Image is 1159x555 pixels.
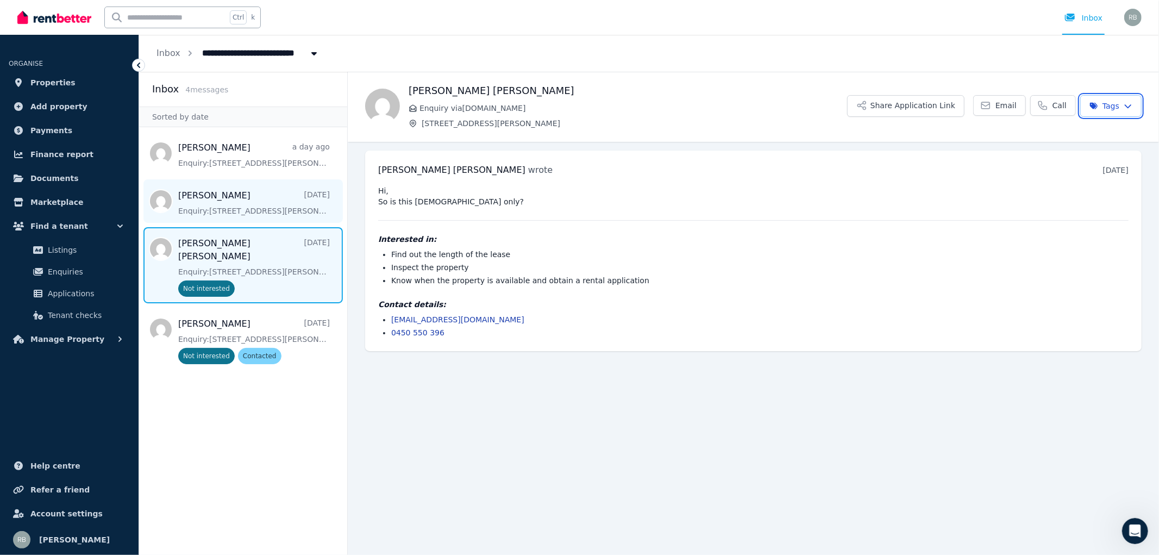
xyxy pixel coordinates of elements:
[378,185,1129,207] pre: Hi, So is this [DEMOGRAPHIC_DATA] only?
[9,215,130,237] button: Find a tenant
[251,13,255,22] span: k
[9,144,130,165] a: Finance report
[995,100,1017,111] span: Email
[378,165,525,175] span: [PERSON_NAME] [PERSON_NAME]
[9,63,209,164] div: The RentBetter Team says…
[58,261,204,283] button: I'm a landlord looking for a tenant
[185,85,228,94] span: 4 message s
[1103,166,1129,174] time: [DATE]
[139,107,347,127] div: Sorted by date
[178,317,330,364] a: [PERSON_NAME][DATE]Enquiry:[STREET_ADDRESS][PERSON_NAME].Not interestedContacted
[1124,9,1142,26] img: Ravi Beniwal
[391,275,1129,286] li: Know when the property is available and obtain a rental application
[30,196,83,209] span: Marketplace
[48,265,121,278] span: Enquiries
[1080,95,1142,117] button: Tags
[9,72,130,93] a: Properties
[9,455,130,477] a: Help centre
[152,82,179,97] h2: Inbox
[9,503,130,525] a: Account settings
[53,14,135,24] p: The team can also help
[139,127,347,375] nav: Message list
[178,141,330,169] a: [PERSON_NAME]a day agoEnquiry:[STREET_ADDRESS][PERSON_NAME].
[30,148,93,161] span: Finance report
[48,244,121,257] span: Listings
[9,60,43,67] span: ORGANISE
[847,95,964,117] button: Share Application Link
[128,343,203,365] button: Something else
[9,479,130,501] a: Refer a friend
[53,5,143,14] h1: The RentBetter Team
[528,165,553,175] span: wrote
[17,9,91,26] img: RentBetter
[13,531,30,548] img: Ravi Beniwal
[17,85,170,117] div: On RentBetter, taking control and managing your property is easier than ever before.
[39,533,110,546] span: [PERSON_NAME]
[391,249,1129,260] li: Find out the length of the lease
[409,83,847,98] h1: [PERSON_NAME] [PERSON_NAME]
[422,118,847,129] span: [STREET_ADDRESS][PERSON_NAME]
[1064,13,1102,23] div: Inbox
[139,35,337,72] nav: Breadcrumb
[17,69,170,80] div: Hey there 👋 Welcome to RentBetter!
[30,220,88,233] span: Find a tenant
[391,328,444,337] a: 0450 550 396
[178,189,330,216] a: [PERSON_NAME][DATE]Enquiry:[STREET_ADDRESS][PERSON_NAME].
[17,123,170,132] b: What can we help you with [DATE]?
[1089,101,1119,111] span: Tags
[30,333,104,346] span: Manage Property
[9,63,178,140] div: Hey there 👋 Welcome to RentBetter!On RentBetter, taking control and managing your property is eas...
[191,4,210,24] div: Close
[9,328,130,350] button: Manage Property
[1030,95,1076,116] a: Call
[170,4,191,25] button: Home
[13,261,126,283] a: Enquiries
[9,96,130,117] a: Add property
[13,283,126,304] a: Applications
[48,287,121,300] span: Applications
[30,459,80,472] span: Help centre
[13,239,126,261] a: Listings
[32,289,203,310] button: I'm a landlord and already have a tenant
[17,142,117,148] div: The RentBetter Team • [DATE]
[141,316,203,338] button: I'm a tenant
[9,191,130,213] a: Marketplace
[1122,518,1148,544] iframe: Intercom live chat
[419,103,847,114] span: Enquiry via [DOMAIN_NAME]
[8,316,140,338] button: I'm looking to sell my property
[378,299,1129,310] h4: Contact details:
[378,234,1129,245] h4: Interested in:
[30,76,76,89] span: Properties
[30,483,90,496] span: Refer a friend
[391,262,1129,273] li: Inspect the property
[156,48,180,58] a: Inbox
[7,4,28,25] button: go back
[30,172,79,185] span: Documents
[973,95,1026,116] a: Email
[31,6,48,23] img: Profile image for The RentBetter Team
[9,167,130,189] a: Documents
[30,100,87,113] span: Add property
[13,304,126,326] a: Tenant checks
[48,309,121,322] span: Tenant checks
[230,10,247,24] span: Ctrl
[391,315,524,324] a: [EMAIL_ADDRESS][DOMAIN_NAME]
[178,237,330,297] a: [PERSON_NAME] [PERSON_NAME][DATE]Enquiry:[STREET_ADDRESS][PERSON_NAME].Not interested
[30,507,103,520] span: Account settings
[9,120,130,141] a: Payments
[30,124,72,137] span: Payments
[365,89,400,123] img: Lonika Rani Vemulapalli
[1053,100,1067,111] span: Call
